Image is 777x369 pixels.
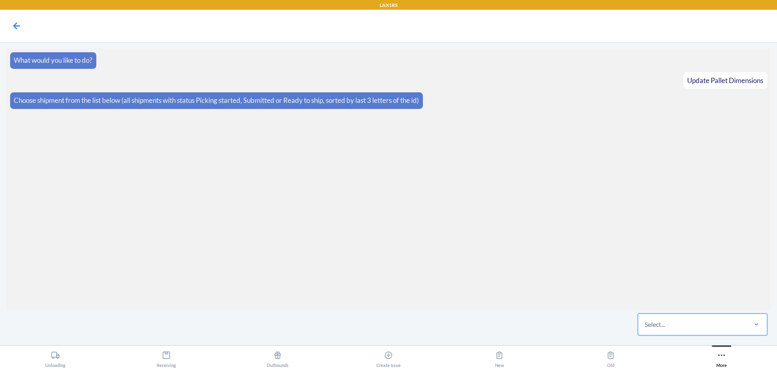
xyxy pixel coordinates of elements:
div: Select... [645,320,665,329]
p: What would you like to do? [14,55,92,66]
div: Old [606,348,615,368]
p: LAX1RS [380,2,397,9]
button: Old [555,346,666,368]
div: Create Issue [376,348,401,368]
div: Outbounds [267,348,289,368]
button: Receiving [111,346,222,368]
button: Outbounds [222,346,333,368]
div: Receiving [157,348,176,368]
button: Create Issue [333,346,444,368]
span: Update Pallet Dimensions [687,76,763,85]
div: New [495,348,504,368]
div: Unloading [45,348,66,368]
p: Choose shipment from the list below (all shipments with status Picking started, Submitted or Read... [14,95,419,106]
button: More [666,346,777,368]
button: New [444,346,555,368]
div: More [716,348,727,368]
